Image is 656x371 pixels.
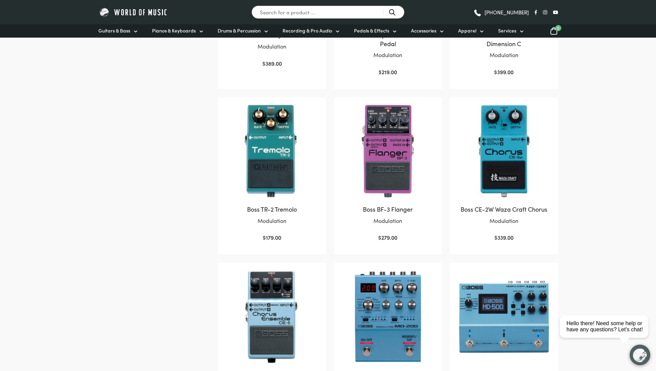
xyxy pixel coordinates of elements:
[457,205,551,213] h2: Boss CE-2W Waza Craft Chorus
[341,104,435,242] a: Boss BF-3 FlangerModulation $279.00
[457,31,551,48] h2: Boss DC-2W Waza Craft Dimension C
[341,269,435,363] img: Boss MD200
[379,68,382,76] span: $
[457,269,551,363] img: Boss MD-500 Modulation
[225,42,319,51] p: Modulation
[225,216,319,225] p: Modulation
[262,59,282,67] bdi: 389.00
[494,234,514,241] bdi: 339.00
[458,27,476,34] span: Apparel
[98,7,168,17] img: World of Music
[341,216,435,225] p: Modulation
[341,104,435,198] img: Boss BF-3 Flanger
[225,269,319,363] img: Boss Ce-5
[378,234,397,241] bdi: 279.00
[457,216,551,225] p: Modulation
[457,104,551,242] a: Boss CE-2W Waza Craft ChorusModulation $339.00
[341,205,435,213] h2: Boss BF-3 Flanger
[498,27,516,34] span: Services
[494,68,497,76] span: $
[218,27,261,34] span: Drums & Percussion
[262,59,265,67] span: $
[263,234,281,241] bdi: 179.00
[341,31,435,48] h2: Boss CH-1 Super Chorus Effect Pedal
[225,104,319,198] img: Boss TR-2 Tremolo
[98,27,130,34] span: Guitars & Bass
[263,234,266,241] span: $
[494,68,514,76] bdi: 399.00
[457,104,551,198] img: Boss CE-2W Waza Craft Chorus
[225,205,319,213] h2: Boss TR-2 Tremolo
[557,296,656,371] iframe: Chat with our support team
[251,5,405,19] input: Search for a product ...
[457,51,551,59] p: Modulation
[283,27,332,34] span: Recording & Pro Audio
[555,25,561,31] span: 0
[152,27,196,34] span: Pianos & Keyboards
[379,68,397,76] bdi: 219.00
[473,7,529,17] a: [PHONE_NUMBER]
[354,27,389,34] span: Pedals & Effects
[484,10,529,15] span: [PHONE_NUMBER]
[225,104,319,242] a: Boss TR-2 TremoloModulation $179.00
[341,51,435,59] p: Modulation
[411,27,436,34] span: Accessories
[378,234,381,241] span: $
[494,234,497,241] span: $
